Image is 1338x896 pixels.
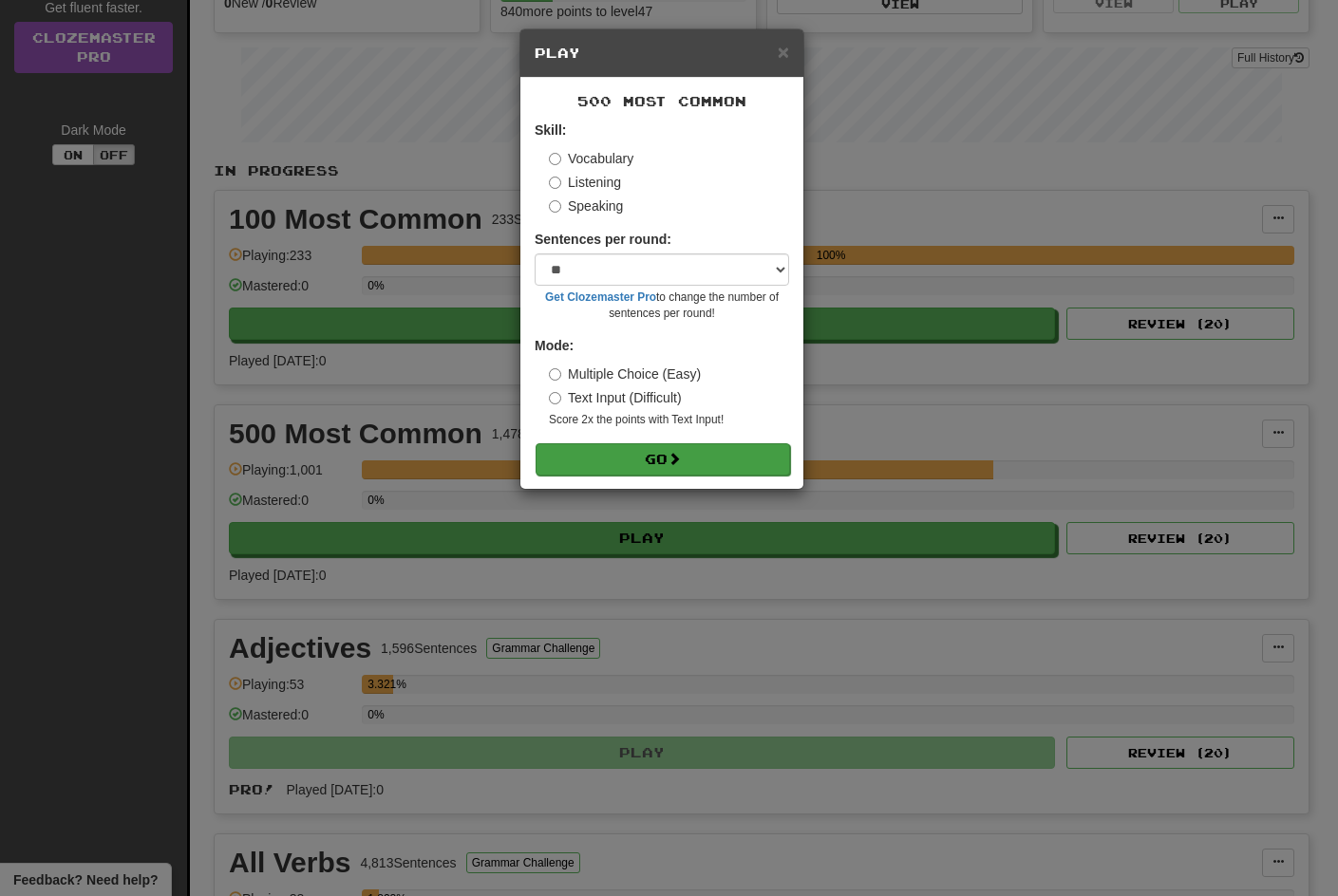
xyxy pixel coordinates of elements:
strong: Mode: [535,338,574,353]
label: Vocabulary [549,149,633,168]
span: × [778,41,789,63]
input: Vocabulary [549,153,561,165]
a: Get Clozemaster Pro [545,290,656,304]
h5: Play [535,44,789,63]
label: Listening [549,173,621,192]
input: Text Input (Difficult) [549,392,561,404]
button: Go [536,443,790,476]
input: Multiple Choice (Easy) [549,368,561,381]
small: to change the number of sentences per round! [535,289,789,322]
span: 500 Most Common [577,93,746,109]
input: Listening [549,177,561,189]
label: Speaking [549,196,623,215]
label: Multiple Choice (Easy) [549,364,701,383]
label: Text Input (Difficult) [549,388,682,407]
button: Close [778,42,789,62]
small: Score 2x the points with Text Input ! [549,412,789,428]
input: Speaking [549,200,561,213]
label: Sentences per round: [535,230,671,249]
strong: Skill: [535,122,566,138]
